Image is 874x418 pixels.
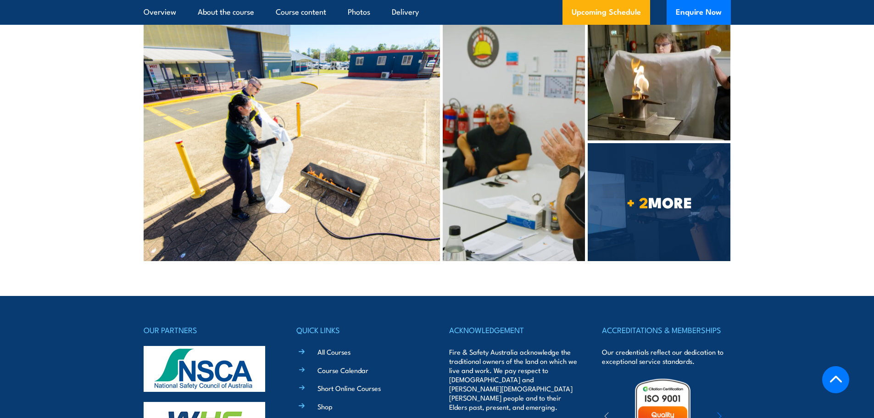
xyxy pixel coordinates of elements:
a: Shop [317,401,333,411]
h4: ACKNOWLEDGEMENT [449,323,578,336]
p: Our credentials reflect our dedication to exceptional service standards. [602,347,730,366]
a: Short Online Courses [317,383,381,393]
h4: ACCREDITATIONS & MEMBERSHIPS [602,323,730,336]
img: Fire Extinguisher Fire Blanket [588,22,730,140]
span: MORE [588,195,730,208]
img: Fire Extinguisher Training [144,22,440,261]
a: + 2MORE [588,143,730,261]
a: All Courses [317,347,351,357]
img: nsca-logo-footer [144,346,265,392]
strong: + 2 [627,190,648,213]
h4: QUICK LINKS [296,323,425,336]
img: Fire Extinguisher Classroom Training [443,22,585,261]
a: Course Calendar [317,365,368,375]
h4: OUR PARTNERS [144,323,272,336]
p: Fire & Safety Australia acknowledge the traditional owners of the land on which we live and work.... [449,347,578,412]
